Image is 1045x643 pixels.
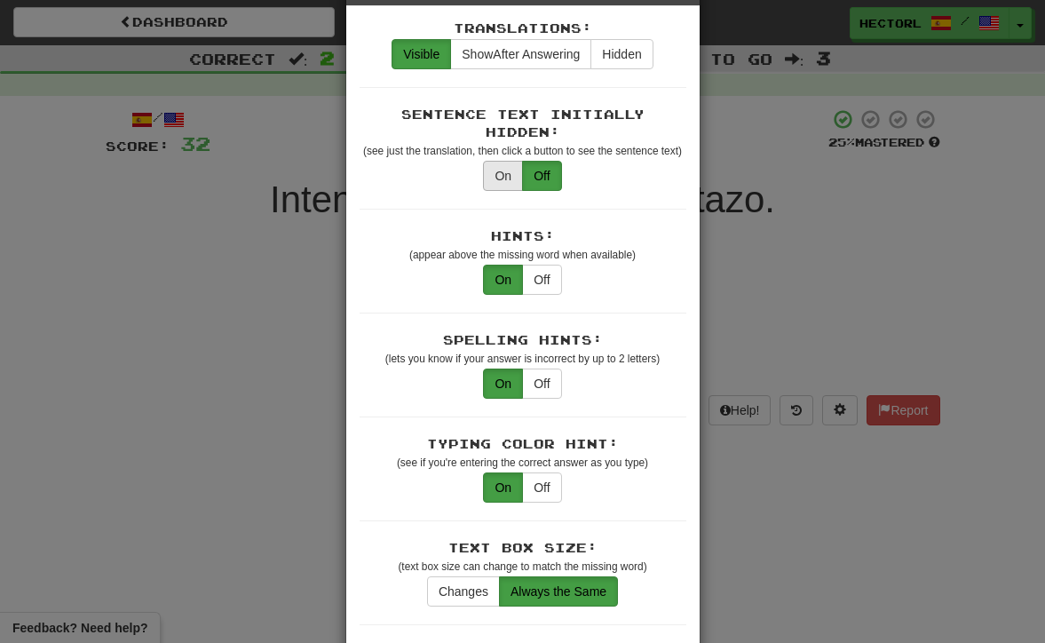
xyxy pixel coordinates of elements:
button: Off [522,161,561,191]
button: Visible [392,39,451,69]
button: On [483,161,523,191]
div: Typing Color Hint: [360,435,686,453]
div: Hints: [360,227,686,245]
small: (text box size can change to match the missing word) [398,560,646,573]
small: (appear above the missing word when available) [409,249,636,261]
button: Hidden [590,39,653,69]
button: Off [522,472,561,503]
button: ShowAfter Answering [450,39,591,69]
button: On [483,265,523,295]
div: Translations: [360,20,686,37]
div: translations [392,39,653,69]
small: (see just the translation, then click a button to see the sentence text) [363,145,682,157]
button: Changes [427,576,500,607]
span: Show [462,47,493,61]
button: Always the Same [499,576,618,607]
button: Off [522,369,561,399]
small: (see if you're entering the correct answer as you type) [397,456,648,469]
div: Sentence Text Initially Hidden: [360,106,686,141]
button: Off [522,265,561,295]
div: Text Box Size: [360,539,686,557]
button: On [483,472,523,503]
div: Spelling Hints: [360,331,686,349]
span: After Answering [462,47,580,61]
small: (lets you know if your answer is incorrect by up to 2 letters) [385,353,660,365]
button: On [483,369,523,399]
